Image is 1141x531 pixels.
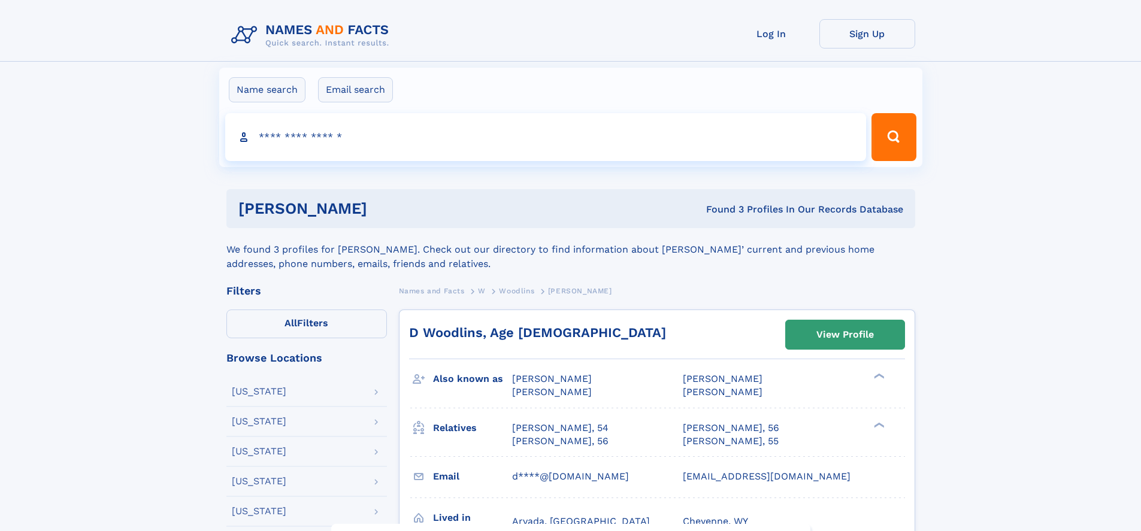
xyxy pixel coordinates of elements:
[232,387,286,396] div: [US_STATE]
[816,321,874,348] div: View Profile
[478,283,486,298] a: W
[232,506,286,516] div: [US_STATE]
[318,77,393,102] label: Email search
[226,353,387,363] div: Browse Locations
[871,113,916,161] button: Search Button
[225,113,867,161] input: search input
[683,515,748,527] span: Cheyenne, WY
[285,317,297,329] span: All
[512,515,650,527] span: Arvada, [GEOGRAPHIC_DATA]
[433,418,512,438] h3: Relatives
[537,203,903,216] div: Found 3 Profiles In Our Records Database
[232,417,286,426] div: [US_STATE]
[499,283,534,298] a: Woodlins
[238,201,537,216] h1: [PERSON_NAME]
[871,421,885,429] div: ❯
[478,287,486,295] span: W
[548,287,612,295] span: [PERSON_NAME]
[512,386,592,398] span: [PERSON_NAME]
[433,369,512,389] h3: Also known as
[232,477,286,486] div: [US_STATE]
[399,283,465,298] a: Names and Facts
[724,19,819,48] a: Log In
[786,320,904,349] a: View Profile
[683,421,779,435] a: [PERSON_NAME], 56
[499,287,534,295] span: Woodlins
[683,386,762,398] span: [PERSON_NAME]
[819,19,915,48] a: Sign Up
[683,373,762,384] span: [PERSON_NAME]
[512,373,592,384] span: [PERSON_NAME]
[512,421,609,435] a: [PERSON_NAME], 54
[229,77,305,102] label: Name search
[433,466,512,487] h3: Email
[409,325,666,340] a: D Woodlins, Age [DEMOGRAPHIC_DATA]
[512,435,609,448] a: [PERSON_NAME], 56
[226,19,399,51] img: Logo Names and Facts
[232,447,286,456] div: [US_STATE]
[226,228,915,271] div: We found 3 profiles for [PERSON_NAME]. Check out our directory to find information about [PERSON_...
[433,508,512,528] h3: Lived in
[683,435,779,448] a: [PERSON_NAME], 55
[226,310,387,338] label: Filters
[683,471,851,482] span: [EMAIL_ADDRESS][DOMAIN_NAME]
[871,372,885,380] div: ❯
[226,286,387,296] div: Filters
